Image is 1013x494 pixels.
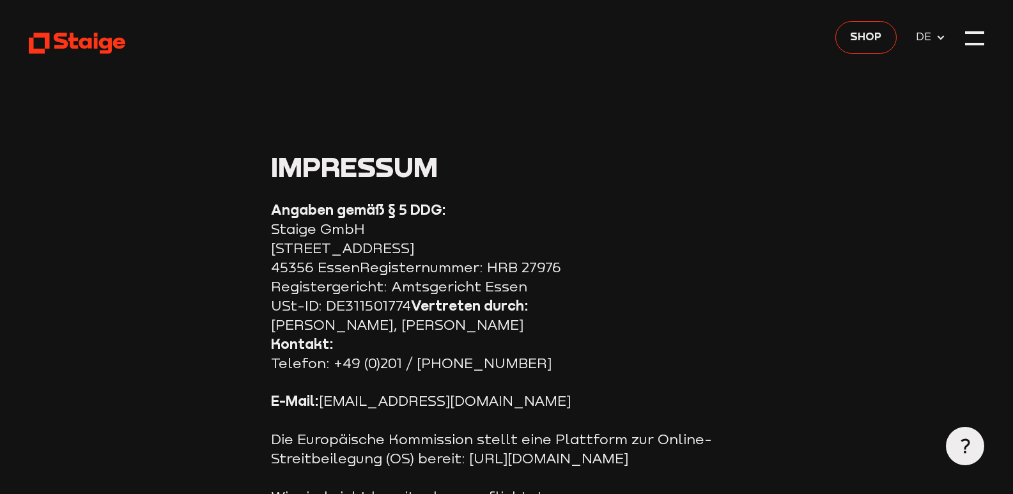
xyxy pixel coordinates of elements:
[271,430,741,468] p: Die Europäische Kommission stellt eine Plattform zur Online-Streitbeilegung (OS) bereit: [URL][DO...
[271,392,319,409] strong: E-Mail:
[271,150,438,183] span: Impressum
[271,201,446,218] strong: Angaben gemäß § 5 DDG:
[835,21,897,54] a: Shop
[271,335,741,373] p: Telefon: +49 (0)201 / [PHONE_NUMBER]
[916,29,936,45] span: DE
[850,28,881,45] span: Shop
[271,336,334,352] strong: Kontakt:
[411,297,529,314] strong: Vertreten durch:
[271,392,741,411] p: [EMAIL_ADDRESS][DOMAIN_NAME]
